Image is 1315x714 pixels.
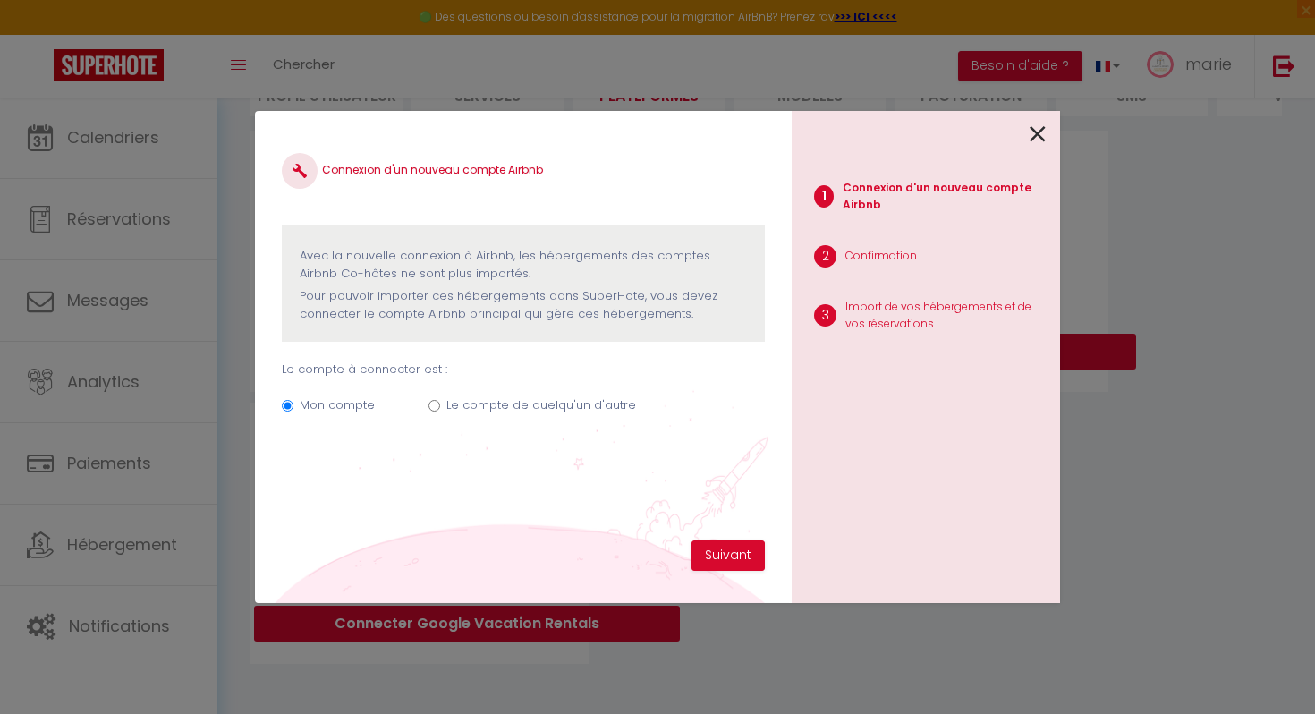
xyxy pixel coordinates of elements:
p: Avec la nouvelle connexion à Airbnb, les hébergements des comptes Airbnb Co-hôtes ne sont plus im... [300,247,747,284]
p: Le compte à connecter est : [282,361,765,378]
h4: Connexion d'un nouveau compte Airbnb [282,153,765,189]
p: Connexion d'un nouveau compte Airbnb [843,180,1046,214]
span: 1 [814,185,834,208]
label: Le compte de quelqu'un d'autre [446,396,636,414]
button: Suivant [691,540,765,571]
span: 2 [814,245,836,268]
span: 3 [814,304,836,327]
p: Pour pouvoir importer ces hébergements dans SuperHote, vous devez connecter le compte Airbnb prin... [300,287,747,324]
label: Mon compte [300,396,375,414]
p: Import de vos hébergements et de vos réservations [845,299,1046,333]
p: Confirmation [845,248,917,265]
